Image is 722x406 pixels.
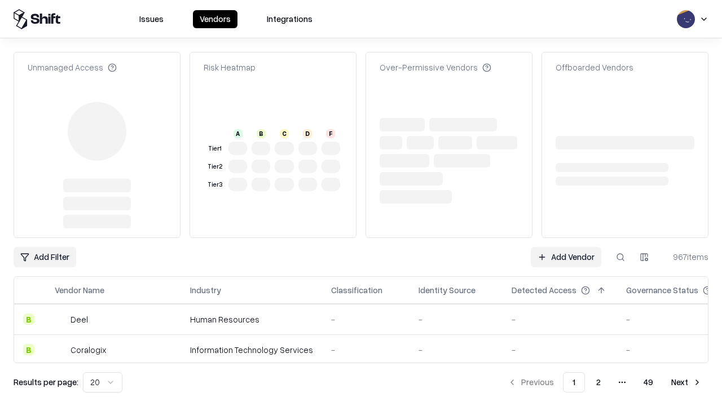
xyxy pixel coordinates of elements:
div: Identity Source [419,284,476,296]
div: Tier 1 [206,144,224,153]
div: Information Technology Services [190,344,313,356]
img: Coralogix [55,344,66,355]
div: B [257,129,266,138]
div: Classification [331,284,382,296]
button: Next [664,372,708,392]
div: Offboarded Vendors [556,61,633,73]
button: Add Filter [14,247,76,267]
div: Human Resources [190,314,313,325]
div: - [419,344,494,356]
button: 49 [635,372,662,392]
div: Governance Status [626,284,698,296]
div: Coralogix [71,344,106,356]
div: Vendor Name [55,284,104,296]
div: Tier 2 [206,162,224,171]
nav: pagination [501,372,708,392]
div: - [512,314,608,325]
button: 2 [587,372,610,392]
div: B [23,344,34,355]
div: D [303,129,312,138]
div: Deel [71,314,88,325]
div: Tier 3 [206,180,224,189]
div: Industry [190,284,221,296]
p: Results per page: [14,376,78,388]
div: - [331,314,400,325]
button: 1 [563,372,585,392]
div: Unmanaged Access [28,61,117,73]
div: Risk Heatmap [204,61,256,73]
div: - [331,344,400,356]
div: Over-Permissive Vendors [380,61,491,73]
a: Add Vendor [531,247,601,267]
div: B [23,314,34,325]
div: Detected Access [512,284,576,296]
img: Deel [55,314,66,325]
div: - [419,314,494,325]
button: Issues [133,10,170,28]
div: F [326,129,335,138]
div: 967 items [663,251,708,263]
div: - [512,344,608,356]
div: C [280,129,289,138]
button: Vendors [193,10,237,28]
div: A [234,129,243,138]
button: Integrations [260,10,319,28]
